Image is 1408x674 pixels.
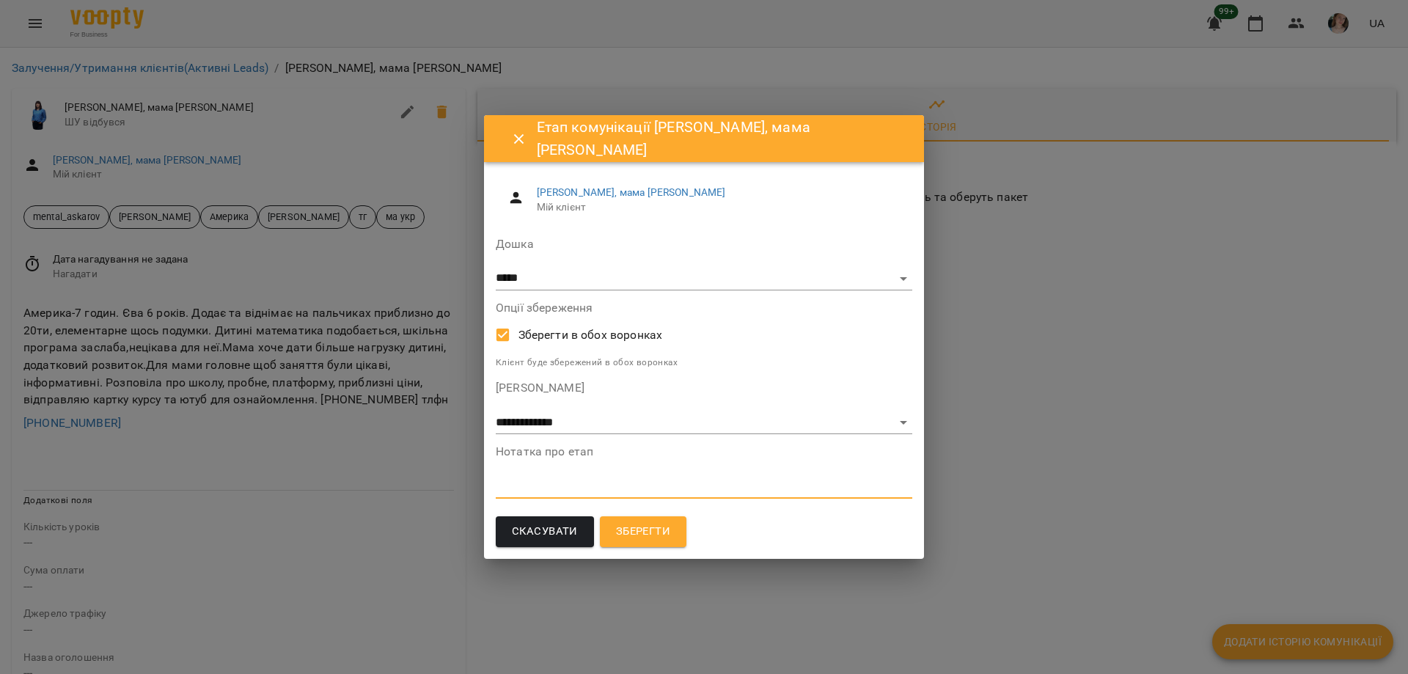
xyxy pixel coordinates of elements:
[600,516,686,547] button: Зберегти
[496,382,912,394] label: [PERSON_NAME]
[496,356,912,370] p: Клієнт буде збережений в обох воронках
[496,446,912,458] label: Нотатка про етап
[537,186,726,198] a: [PERSON_NAME], мама [PERSON_NAME]
[518,326,663,344] span: Зберегти в обох воронках
[496,516,594,547] button: Скасувати
[496,302,912,314] label: Опції збереження
[512,522,578,541] span: Скасувати
[502,122,537,157] button: Close
[537,200,901,215] span: Мій клієнт
[616,522,670,541] span: Зберегти
[496,238,912,250] label: Дошка
[537,116,906,162] h6: Етап комунікації [PERSON_NAME], мама [PERSON_NAME]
